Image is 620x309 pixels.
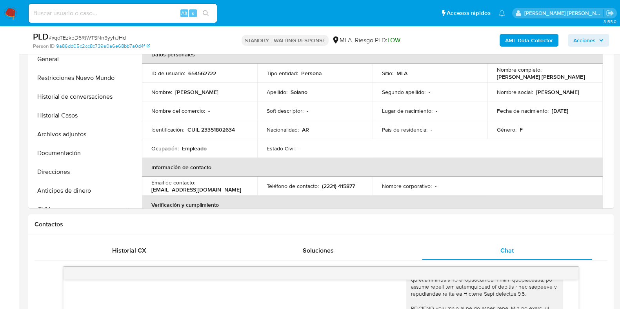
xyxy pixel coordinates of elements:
p: Género : [497,126,516,133]
p: Nombre corporativo : [382,183,432,190]
p: MLA [396,70,407,77]
button: search-icon [198,8,214,19]
p: - [307,107,308,114]
p: - [429,89,430,96]
p: - [208,107,210,114]
p: (2221) 415877 [322,183,355,190]
th: Información de contacto [142,158,603,177]
span: Soluciones [303,246,334,255]
span: 3.155.0 [603,18,616,25]
p: [EMAIL_ADDRESS][DOMAIN_NAME] [151,186,241,193]
span: # xqoTEzkbD6RtWTSNn9yyhJHd [49,34,126,42]
a: Notificaciones [498,10,505,16]
span: Historial CX [112,246,146,255]
p: Ocupación : [151,145,179,152]
p: [PERSON_NAME] [536,89,579,96]
p: - [431,126,432,133]
p: Nacionalidad : [267,126,299,133]
p: AR [302,126,309,133]
p: País de residencia : [382,126,427,133]
p: Sitio : [382,70,393,77]
a: 9a86dd05c2cc8c739a0a6e68bb7a0d4f [56,43,150,50]
div: MLA [332,36,352,45]
p: Nombre social : [497,89,533,96]
p: - [436,107,437,114]
button: Documentación [30,144,128,163]
p: Nombre : [151,89,172,96]
p: [PERSON_NAME] [175,89,218,96]
button: Acciones [568,34,609,47]
span: Acciones [573,34,596,47]
p: F [520,126,523,133]
button: CVU [30,200,128,219]
p: Email de contacto : [151,179,195,186]
p: Persona [301,70,322,77]
span: Riesgo PLD: [355,36,400,45]
button: Anticipos de dinero [30,181,128,200]
button: Direcciones [30,163,128,181]
p: Tipo entidad : [267,70,298,77]
a: Salir [606,9,614,17]
p: [PERSON_NAME] [PERSON_NAME] [497,73,585,80]
input: Buscar usuario o caso... [29,8,217,18]
p: STANDBY - WAITING RESPONSE [242,35,329,46]
p: Estado Civil : [267,145,296,152]
th: Datos personales [142,45,603,64]
p: ID de usuario : [151,70,185,77]
p: Fecha de nacimiento : [497,107,549,114]
p: Solano [291,89,307,96]
th: Verificación y cumplimiento [142,195,603,214]
p: [DATE] [552,107,568,114]
span: LOW [387,36,400,45]
button: AML Data Collector [500,34,558,47]
h1: Contactos [35,220,607,228]
button: Restricciones Nuevo Mundo [30,69,128,87]
p: Nombre completo : [497,66,542,73]
p: - [435,183,436,190]
button: Historial de conversaciones [30,87,128,106]
p: Teléfono de contacto : [267,183,319,190]
p: Soft descriptor : [267,107,304,114]
b: AML Data Collector [505,34,553,47]
p: Apellido : [267,89,287,96]
button: Archivos adjuntos [30,125,128,144]
span: Chat [500,246,514,255]
b: PLD [33,30,49,43]
p: 654562722 [188,70,216,77]
span: Accesos rápidos [447,9,491,17]
button: Historial Casos [30,106,128,125]
p: noelia.huarte@mercadolibre.com [524,9,604,17]
p: Empleado [182,145,207,152]
span: s [192,9,194,17]
span: Alt [181,9,187,17]
p: Lugar de nacimiento : [382,107,433,114]
p: Nombre del comercio : [151,107,205,114]
button: General [30,50,128,69]
p: Segundo apellido : [382,89,425,96]
p: CUIL 23351802634 [187,126,235,133]
p: Identificación : [151,126,184,133]
p: - [299,145,300,152]
b: Person ID [33,43,55,50]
